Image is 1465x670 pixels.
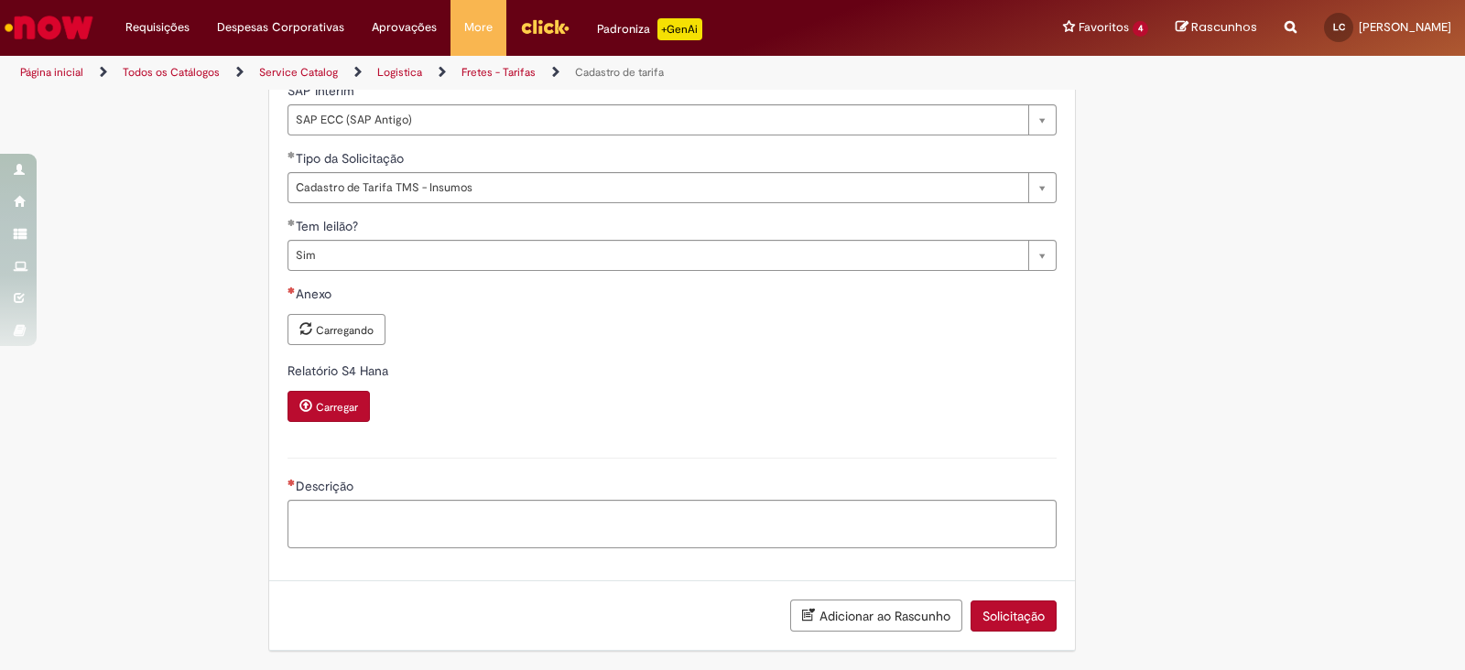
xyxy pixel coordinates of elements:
[296,173,1019,202] span: Cadastro de Tarifa TMS - Insumos
[971,600,1057,632] button: Solicitação
[464,18,493,37] span: More
[288,500,1057,549] textarea: Descrição
[296,286,335,302] span: Anexo
[316,400,358,415] small: Carregar
[1191,18,1257,36] span: Rascunhos
[288,362,392,379] span: Relatório S4 Hana
[1176,19,1257,37] a: Rascunhos
[288,391,370,422] button: Carregar anexo de Relatório S4 Hana
[296,105,1019,135] span: SAP ECC (SAP Antigo)
[217,18,344,37] span: Despesas Corporativas
[597,18,702,40] div: Padroniza
[125,18,190,37] span: Requisições
[288,82,358,99] span: SAP Interim
[377,65,422,80] a: Logistica
[259,65,338,80] a: Service Catalog
[316,323,374,338] small: Carregando
[288,219,296,226] span: Obrigatório Preenchido
[657,18,702,40] p: +GenAi
[288,479,296,486] span: Necessários
[20,65,83,80] a: Página inicial
[296,241,1019,270] span: Sim
[372,18,437,37] span: Aprovações
[288,314,385,345] button: Carregar anexo de Anexo Required
[1359,19,1451,35] span: [PERSON_NAME]
[1333,21,1345,33] span: LC
[123,65,220,80] a: Todos os Catálogos
[575,65,664,80] a: Cadastro de tarifa
[1133,21,1148,37] span: 4
[288,286,296,294] span: Necessários
[520,13,570,40] img: click_logo_yellow_360x200.png
[461,65,536,80] a: Fretes - Tarifas
[288,151,296,158] span: Obrigatório Preenchido
[296,150,407,167] span: Tipo da Solicitação
[1079,18,1129,37] span: Favoritos
[296,218,362,234] span: Tem leilão?
[790,600,962,632] button: Adicionar ao Rascunho
[296,478,357,494] span: Descrição
[2,9,96,46] img: ServiceNow
[14,56,963,90] ul: Trilhas de página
